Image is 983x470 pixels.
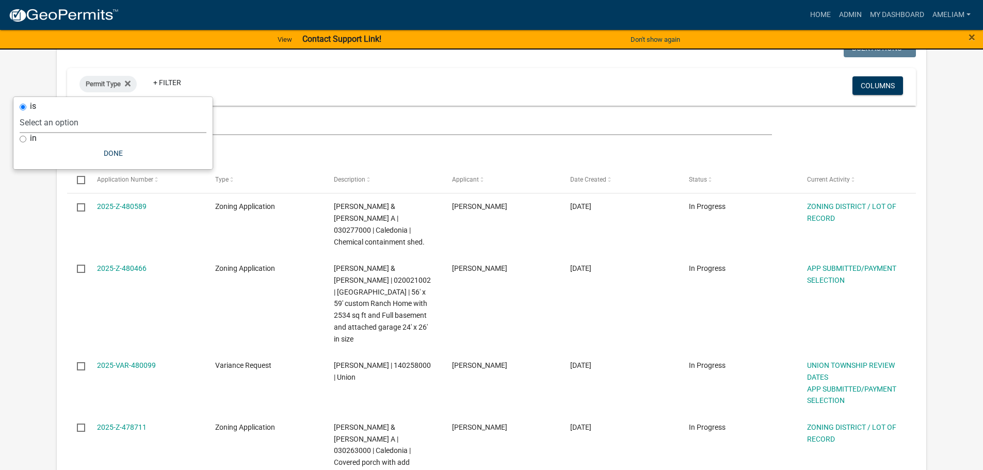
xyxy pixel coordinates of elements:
span: 09/18/2025 [570,202,591,210]
input: Search for applications [67,114,771,135]
span: Applicant [452,176,479,183]
span: Current Activity [807,176,850,183]
label: in [30,134,37,142]
span: Permit Type [86,80,121,88]
a: 2025-VAR-480099 [97,361,156,369]
span: 09/17/2025 [570,361,591,369]
datatable-header-cell: Type [205,168,324,192]
span: In Progress [689,361,726,369]
span: Brian Tostenson [452,361,507,369]
button: Close [969,31,975,43]
span: Status [689,176,707,183]
span: 09/15/2025 [570,423,591,431]
a: My Dashboard [866,5,928,25]
span: Jeff Stier [452,264,507,272]
span: In Progress [689,202,726,210]
button: Don't show again [626,31,684,48]
a: UNION TOWNSHIP REVIEW [807,361,895,369]
span: Joe Schieber [452,202,507,210]
datatable-header-cell: Description [324,168,442,192]
span: Zoning Application [215,264,275,272]
span: In Progress [689,264,726,272]
span: Application Number [97,176,153,183]
a: 2025-Z-480466 [97,264,147,272]
a: Home [806,5,835,25]
span: Variance Request [215,361,271,369]
a: ZONING DISTRICT / LOT OF RECORD [807,423,896,443]
a: 2025-Z-480589 [97,202,147,210]
a: AmeliaM [928,5,975,25]
a: APP SUBMITTED/PAYMENT SELECTION [807,264,896,284]
a: DATES [807,373,828,381]
span: In Progress [689,423,726,431]
span: Description [334,176,365,183]
datatable-header-cell: Applicant [442,168,560,192]
span: Zoning Application [215,202,275,210]
a: ZONING DISTRICT / LOT OF RECORD [807,202,896,222]
button: Done [20,144,206,163]
a: 2025-Z-478711 [97,423,147,431]
label: is [30,102,36,110]
span: TOSTENSON,BRIAN M | 140258000 | Union [334,361,431,381]
datatable-header-cell: Date Created [560,168,679,192]
span: × [969,30,975,44]
span: Date Created [570,176,606,183]
span: Type [215,176,229,183]
a: Admin [835,5,866,25]
datatable-header-cell: Select [67,168,87,192]
button: Columns [852,76,903,95]
span: 09/18/2025 [570,264,591,272]
a: APP SUBMITTED/PAYMENT SELECTION [807,385,896,405]
span: Zoning Application [215,423,275,431]
a: View [273,31,296,48]
span: matt morey [452,423,507,431]
datatable-header-cell: Application Number [87,168,205,192]
strong: Contact Support Link! [302,34,381,44]
a: + Filter [145,73,189,92]
span: MUNDINGER,ROSS & SHAUNA | 020021002 | Brownsville | 56' x 59' custom Ranch Home with 2534 sq ft a... [334,264,431,343]
datatable-header-cell: Status [679,168,797,192]
span: SCHIEBER,JAMES J & PATRICIA A | 030277000 | Caledonia | Chemical containment shed. [334,202,425,246]
datatable-header-cell: Current Activity [797,168,915,192]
